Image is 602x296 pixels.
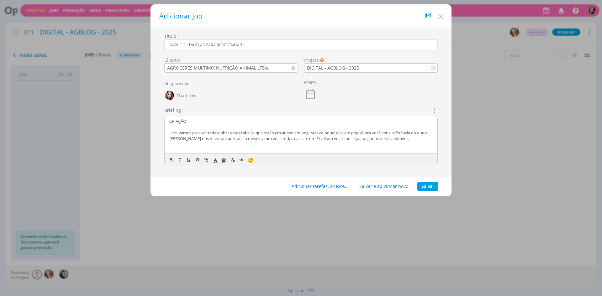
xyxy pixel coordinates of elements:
[304,65,360,71] div: DIGITAL - AGBLOG - 2025
[288,182,353,191] button: Adicionar tarefas, anexos...
[157,11,445,21] h1: Adicionar Job
[436,8,445,21] button: Close
[307,65,360,71] div: DIGITAL - AGBLOG - 2025
[417,182,438,191] button: Salvar
[177,93,196,98] span: Thamires
[169,130,433,142] p: Lele, vamos precisar redesenhar essas tabelas que estão em anexo em png. Mas coloquei elas em png...
[246,156,255,164] button: 🙂
[165,91,174,100] img: T
[150,4,451,196] div: dialog
[167,65,271,71] div: AGROCERES MULTIMIX NUTRIÇÃO ANIMAL LTDA.
[304,57,438,63] div: Projeto
[304,79,316,86] label: Prazo
[211,156,220,164] span: Cor do Texto
[248,157,254,164] span: 🙂
[165,65,271,71] div: AGROCERES MULTIMIX NUTRIÇÃO ANIMAL LTDA.
[164,89,197,102] button: TThamires
[355,182,412,191] button: Salvar e adicionar novo
[164,107,181,113] label: Briefing
[164,33,176,39] label: Título
[169,118,433,124] p: CRIAÇÃO
[220,156,229,164] span: Cor de Fundo
[164,80,191,87] label: Responsável
[164,57,298,63] div: Cliente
